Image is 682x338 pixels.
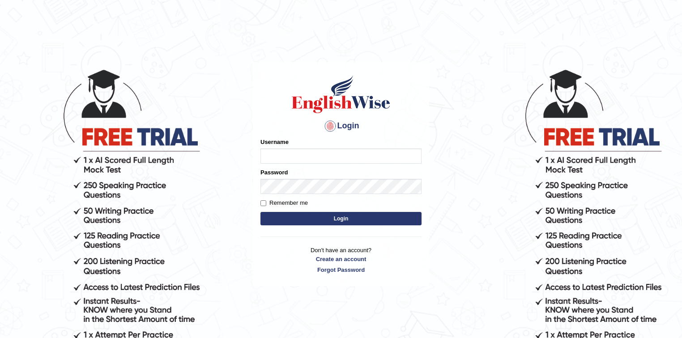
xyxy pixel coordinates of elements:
label: Password [260,168,288,177]
label: Username [260,138,289,146]
img: Logo of English Wise sign in for intelligent practice with AI [290,74,392,114]
button: Login [260,212,422,225]
a: Create an account [260,255,422,263]
a: Forgot Password [260,266,422,274]
input: Remember me [260,200,266,206]
h4: Login [260,119,422,133]
label: Remember me [260,199,308,207]
p: Don't have an account? [260,246,422,274]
